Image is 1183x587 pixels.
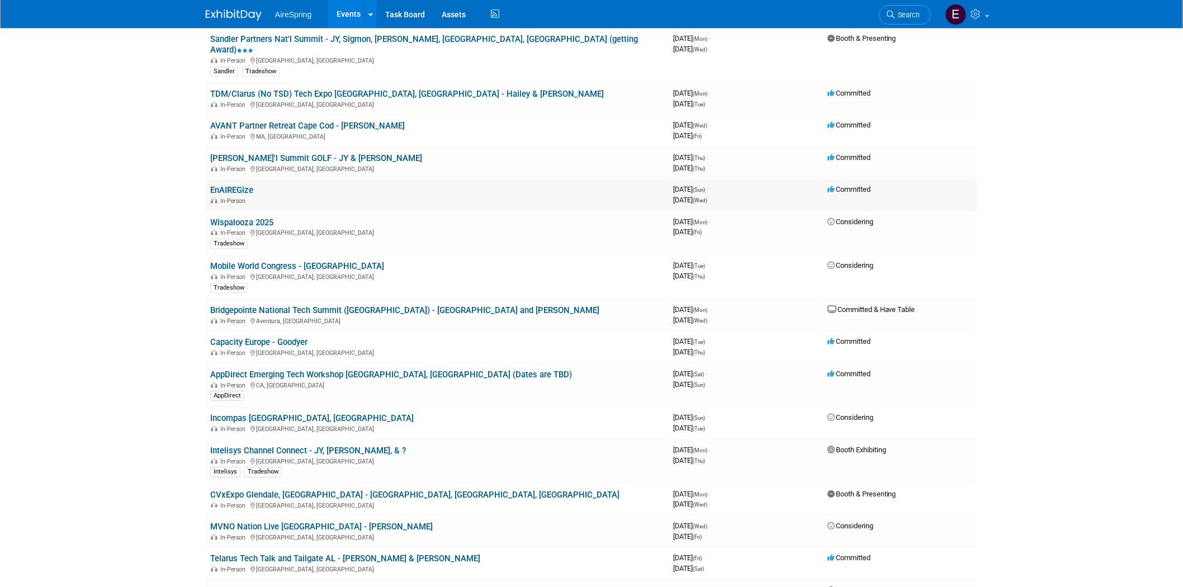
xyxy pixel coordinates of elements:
[827,89,870,97] span: Committed
[693,523,707,529] span: (Wed)
[673,164,705,172] span: [DATE]
[827,413,873,422] span: Considering
[827,34,896,42] span: Booth & Presenting
[210,239,248,249] div: Tradeshow
[693,458,705,464] span: (Thu)
[693,263,705,269] span: (Tue)
[210,391,244,401] div: AppDirect
[693,197,707,203] span: (Wed)
[275,10,311,19] span: AireSpring
[211,425,217,431] img: In-Person Event
[707,413,708,422] span: -
[210,446,406,456] a: Intelisys Channel Connect - JY, [PERSON_NAME], & ?
[693,46,707,53] span: (Wed)
[693,382,705,388] span: (Sun)
[220,566,249,573] span: In-Person
[673,380,705,389] span: [DATE]
[210,272,664,281] div: [GEOGRAPHIC_DATA], [GEOGRAPHIC_DATA]
[673,370,707,378] span: [DATE]
[211,57,217,63] img: In-Person Event
[693,555,702,561] span: (Fri)
[220,458,249,465] span: In-Person
[210,164,664,173] div: [GEOGRAPHIC_DATA], [GEOGRAPHIC_DATA]
[211,273,217,279] img: In-Person Event
[709,446,711,454] span: -
[220,197,249,205] span: In-Person
[210,522,433,532] a: MVNO Nation Live [GEOGRAPHIC_DATA] - [PERSON_NAME]
[673,100,705,108] span: [DATE]
[693,122,707,129] span: (Wed)
[211,349,217,355] img: In-Person Event
[827,121,870,129] span: Committed
[220,133,249,140] span: In-Person
[210,424,664,433] div: [GEOGRAPHIC_DATA], [GEOGRAPHIC_DATA]
[693,133,702,139] span: (Fri)
[707,185,708,193] span: -
[693,36,707,42] span: (Mon)
[673,413,708,422] span: [DATE]
[210,34,638,55] a: Sandler Partners Nat'l Summit - JY, Sigmon, [PERSON_NAME], [GEOGRAPHIC_DATA], [GEOGRAPHIC_DATA] (...
[673,185,708,193] span: [DATE]
[693,165,705,172] span: (Thu)
[693,155,705,161] span: (Thu)
[210,153,422,163] a: [PERSON_NAME]'l Summit GOLF - JY & [PERSON_NAME]
[211,534,217,539] img: In-Person Event
[673,217,711,226] span: [DATE]
[673,500,707,508] span: [DATE]
[673,89,711,97] span: [DATE]
[220,165,249,173] span: In-Person
[210,413,414,423] a: Incompas [GEOGRAPHIC_DATA], [GEOGRAPHIC_DATA]
[827,153,870,162] span: Committed
[693,187,705,193] span: (Sun)
[210,553,480,564] a: Telarus Tech Talk and Tailgate AL - [PERSON_NAME] & [PERSON_NAME]
[210,500,664,509] div: [GEOGRAPHIC_DATA], [GEOGRAPHIC_DATA]
[210,467,240,477] div: Intelisys
[693,318,707,324] span: (Wed)
[827,185,870,193] span: Committed
[827,553,870,562] span: Committed
[827,305,915,314] span: Committed & Have Table
[210,305,599,315] a: Bridgepointe National Tech Summit ([GEOGRAPHIC_DATA]) - [GEOGRAPHIC_DATA] and [PERSON_NAME]
[673,348,705,356] span: [DATE]
[210,564,664,573] div: [GEOGRAPHIC_DATA], [GEOGRAPHIC_DATA]
[693,534,702,540] span: (Fri)
[673,456,705,465] span: [DATE]
[210,121,405,131] a: AVANT Partner Retreat Cape Cod - [PERSON_NAME]
[210,228,664,236] div: [GEOGRAPHIC_DATA], [GEOGRAPHIC_DATA]
[673,131,702,140] span: [DATE]
[220,534,249,541] span: In-Person
[210,217,273,228] a: Wispalooza 2025
[693,566,704,572] span: (Sat)
[879,5,931,25] a: Search
[693,371,704,377] span: (Sat)
[210,370,572,380] a: AppDirect Emerging Tech Workshop [GEOGRAPHIC_DATA], [GEOGRAPHIC_DATA] (Dates are TBD)
[673,272,705,280] span: [DATE]
[220,273,249,281] span: In-Person
[827,490,896,498] span: Booth & Presenting
[827,261,873,269] span: Considering
[220,502,249,509] span: In-Person
[220,382,249,389] span: In-Person
[211,566,217,571] img: In-Person Event
[673,45,707,53] span: [DATE]
[673,153,708,162] span: [DATE]
[210,55,664,64] div: [GEOGRAPHIC_DATA], [GEOGRAPHIC_DATA]
[673,532,702,541] span: [DATE]
[673,305,711,314] span: [DATE]
[709,121,711,129] span: -
[211,133,217,139] img: In-Person Event
[211,165,217,171] img: In-Person Event
[211,382,217,387] img: In-Person Event
[693,491,707,498] span: (Mon)
[693,425,705,432] span: (Tue)
[673,228,702,236] span: [DATE]
[210,131,664,140] div: MA, [GEOGRAPHIC_DATA]
[673,446,711,454] span: [DATE]
[709,217,711,226] span: -
[709,522,711,530] span: -
[210,380,664,389] div: CA, [GEOGRAPHIC_DATA]
[210,348,664,357] div: [GEOGRAPHIC_DATA], [GEOGRAPHIC_DATA]
[673,490,711,498] span: [DATE]
[693,273,705,280] span: (Thu)
[673,522,711,530] span: [DATE]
